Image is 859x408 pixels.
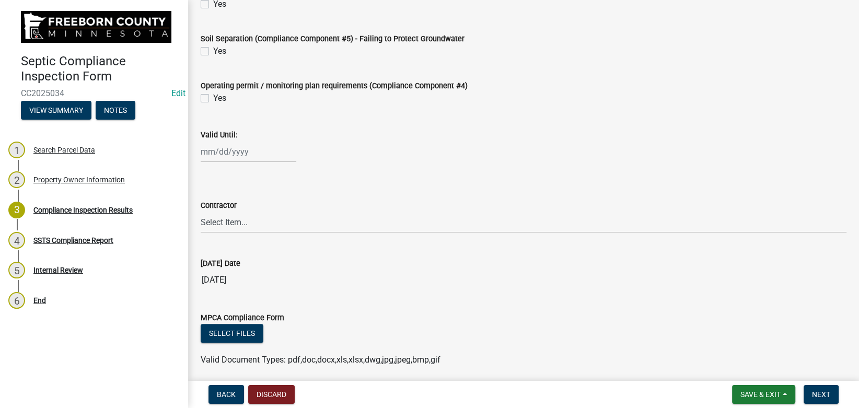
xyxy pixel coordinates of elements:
[8,202,25,218] div: 3
[21,54,180,84] h4: Septic Compliance Inspection Form
[171,88,185,98] a: Edit
[33,206,133,214] div: Compliance Inspection Results
[201,202,237,209] label: Contractor
[201,141,296,162] input: mm/dd/yyyy
[21,88,167,98] span: CC2025034
[33,266,83,274] div: Internal Review
[8,142,25,158] div: 1
[248,385,295,404] button: Discard
[201,83,468,90] label: Operating permit / monitoring plan requirements (Compliance Component #4)
[213,45,226,57] label: Yes
[8,292,25,309] div: 6
[33,297,46,304] div: End
[96,101,135,120] button: Notes
[171,88,185,98] wm-modal-confirm: Edit Application Number
[21,11,171,43] img: Freeborn County, Minnesota
[208,385,244,404] button: Back
[213,92,226,104] label: Yes
[201,36,465,43] label: Soil Separation (Compliance Component #5) - Failing to Protect Groundwater
[8,171,25,188] div: 2
[21,101,91,120] button: View Summary
[8,232,25,249] div: 4
[201,355,440,365] span: Valid Document Types: pdf,doc,docx,xls,xlsx,dwg,jpg,jpeg,bmp,gif
[201,314,284,322] label: MPCA Compliance Form
[732,385,795,404] button: Save & Exit
[201,132,237,139] label: Valid Until:
[33,176,125,183] div: Property Owner Information
[217,390,236,399] span: Back
[96,107,135,115] wm-modal-confirm: Notes
[21,107,91,115] wm-modal-confirm: Summary
[812,390,830,399] span: Next
[8,262,25,278] div: 5
[201,324,263,343] button: Select files
[33,237,113,244] div: SSTS Compliance Report
[740,390,781,399] span: Save & Exit
[201,260,240,267] label: [DATE] Date
[804,385,839,404] button: Next
[33,146,95,154] div: Search Parcel Data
